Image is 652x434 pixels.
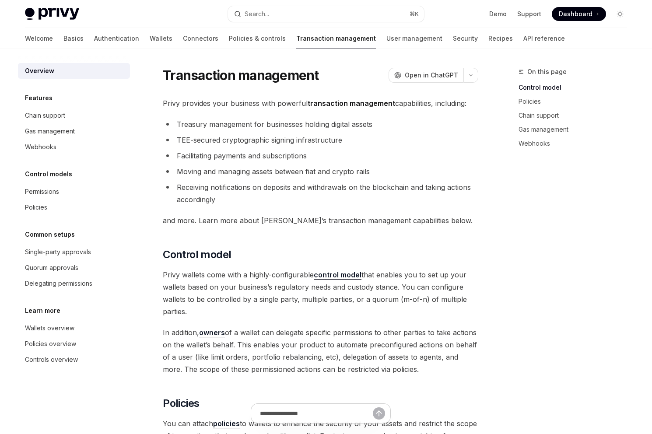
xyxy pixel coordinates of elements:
[25,354,78,365] div: Controls overview
[25,142,56,152] div: Webhooks
[25,305,60,316] h5: Learn more
[519,94,634,108] a: Policies
[199,328,225,337] a: owners
[163,396,199,410] span: Policies
[25,126,75,136] div: Gas management
[25,339,76,349] div: Policies overview
[94,28,139,49] a: Authentication
[18,184,130,199] a: Permissions
[25,278,92,289] div: Delegating permissions
[163,134,478,146] li: TEE-secured cryptographic signing infrastructure
[18,352,130,367] a: Controls overview
[25,323,74,333] div: Wallets overview
[18,108,130,123] a: Chain support
[296,28,376,49] a: Transaction management
[25,66,54,76] div: Overview
[25,186,59,197] div: Permissions
[453,28,478,49] a: Security
[559,10,592,18] span: Dashboard
[150,28,172,49] a: Wallets
[163,248,231,262] span: Control model
[410,10,419,17] span: ⌘ K
[18,63,130,79] a: Overview
[25,262,78,273] div: Quorum approvals
[523,28,565,49] a: API reference
[163,181,478,206] li: Receiving notifications on deposits and withdrawals on the blockchain and taking actions accordingly
[613,7,627,21] button: Toggle dark mode
[63,28,84,49] a: Basics
[389,68,463,83] button: Open in ChatGPT
[373,407,385,420] button: Send message
[386,28,442,49] a: User management
[245,9,269,19] div: Search...
[25,202,47,213] div: Policies
[163,67,319,83] h1: Transaction management
[18,244,130,260] a: Single-party approvals
[519,122,634,136] a: Gas management
[552,7,606,21] a: Dashboard
[519,80,634,94] a: Control model
[18,320,130,336] a: Wallets overview
[18,260,130,276] a: Quorum approvals
[18,276,130,291] a: Delegating permissions
[228,6,424,22] button: Search...⌘K
[229,28,286,49] a: Policies & controls
[25,229,75,240] h5: Common setups
[25,8,79,20] img: light logo
[308,99,395,108] strong: transaction management
[163,150,478,162] li: Facilitating payments and subscriptions
[25,247,91,257] div: Single-party approvals
[519,108,634,122] a: Chain support
[314,270,361,279] strong: control model
[314,270,361,280] a: control model
[163,118,478,130] li: Treasury management for businesses holding digital assets
[163,97,478,109] span: Privy provides your business with powerful capabilities, including:
[25,93,53,103] h5: Features
[519,136,634,150] a: Webhooks
[517,10,541,18] a: Support
[527,66,567,77] span: On this page
[18,199,130,215] a: Policies
[25,28,53,49] a: Welcome
[25,169,72,179] h5: Control models
[18,123,130,139] a: Gas management
[18,139,130,155] a: Webhooks
[163,269,478,318] span: Privy wallets come with a highly-configurable that enables you to set up your wallets based on yo...
[163,165,478,178] li: Moving and managing assets between fiat and crypto rails
[25,110,65,121] div: Chain support
[489,10,507,18] a: Demo
[488,28,513,49] a: Recipes
[183,28,218,49] a: Connectors
[18,336,130,352] a: Policies overview
[405,71,458,80] span: Open in ChatGPT
[163,214,478,227] span: and more. Learn more about [PERSON_NAME]’s transaction management capabilities below.
[163,326,478,375] span: In addition, of a wallet can delegate specific permissions to other parties to take actions on th...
